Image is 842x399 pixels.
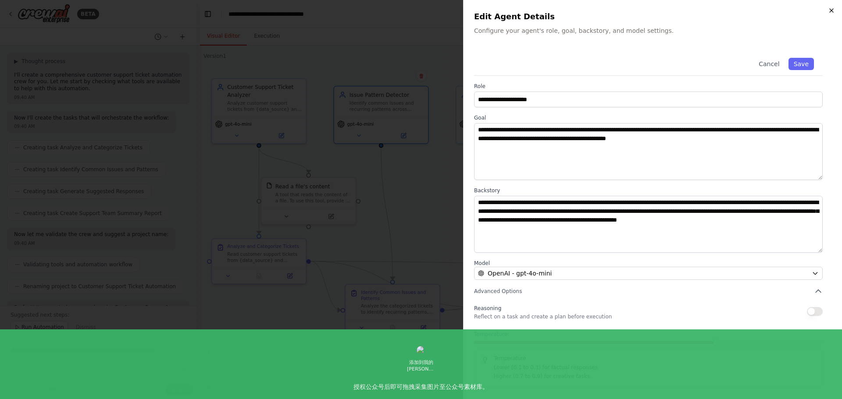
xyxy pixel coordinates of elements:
[474,305,501,311] span: Reasoning
[488,269,552,278] span: OpenAI - gpt-4o-mini
[474,267,823,280] button: OpenAI - gpt-4o-mini
[474,313,612,320] p: Reflect on a task and create a plan before execution
[474,83,823,90] label: Role
[482,355,815,362] h5: Temperature
[788,58,814,70] button: Save
[474,187,823,194] label: Backstory
[474,331,509,338] span: Temperature:
[474,260,823,267] label: Model
[474,288,522,295] span: Advanced Options
[474,114,823,121] label: Goal
[753,58,785,70] button: Cancel
[474,11,831,23] h2: Edit Agent Details
[494,372,815,381] p: Higher (0.7 to 0.9) for creative tasks.
[474,26,831,35] p: Configure your agent's role, goal, backstory, and model settings.
[494,364,815,372] p: Lower (0.1 to 0.3) for factual responses.
[474,287,823,296] button: Advanced Options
